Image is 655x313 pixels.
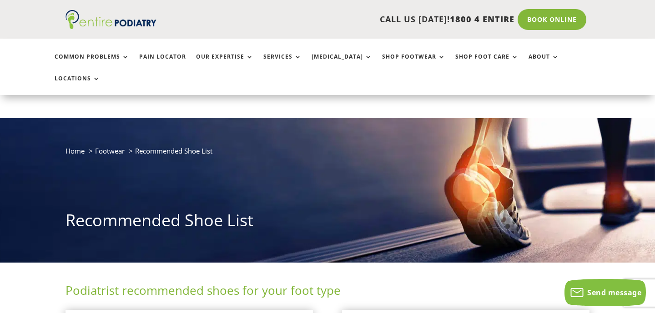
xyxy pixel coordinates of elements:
a: About [529,54,559,73]
a: [MEDICAL_DATA] [312,54,372,73]
a: Pain Locator [139,54,186,73]
nav: breadcrumb [65,145,589,164]
h1: Recommended Shoe List [65,209,589,236]
img: logo (1) [65,10,156,29]
a: Shop Foot Care [455,54,519,73]
a: Common Problems [55,54,129,73]
span: Send message [587,288,641,298]
button: Send message [564,279,646,306]
a: Services [263,54,302,73]
a: Book Online [518,9,586,30]
a: Entire Podiatry [65,22,156,31]
a: Our Expertise [196,54,253,73]
span: 1800 4 ENTIRE [450,14,514,25]
a: Locations [55,75,100,95]
p: CALL US [DATE]! [186,14,514,25]
a: Footwear [95,146,125,155]
a: Home [65,146,85,155]
h2: Podiatrist recommended shoes for your foot type [65,282,589,303]
a: Shop Footwear [382,54,445,73]
span: Recommended Shoe List [135,146,212,155]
